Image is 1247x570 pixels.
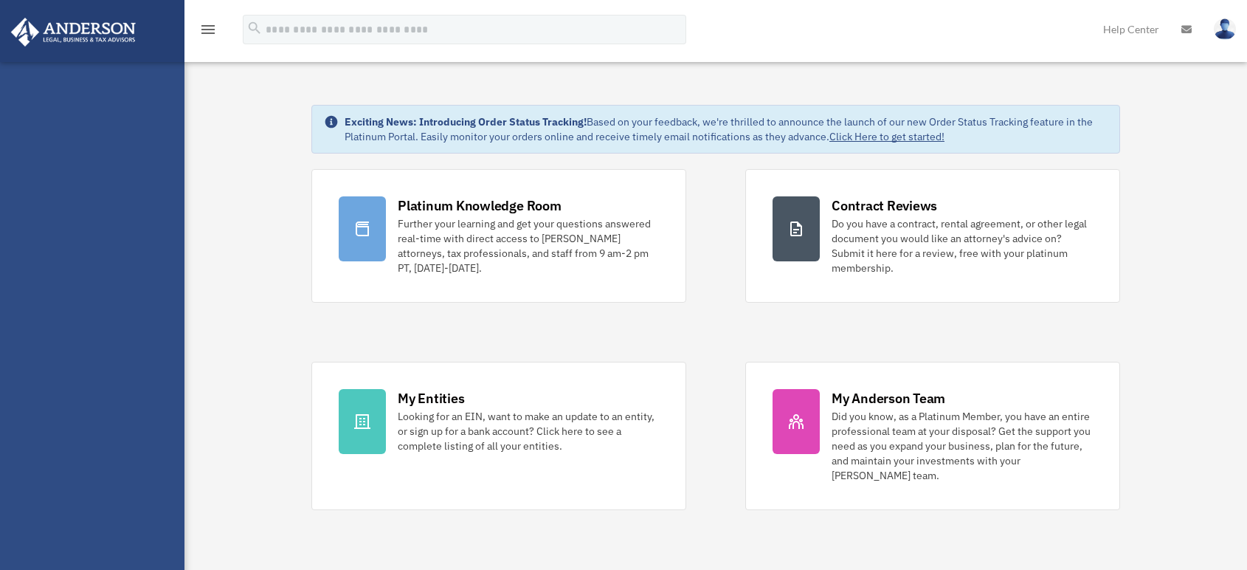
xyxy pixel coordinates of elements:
div: Contract Reviews [832,196,937,215]
img: Anderson Advisors Platinum Portal [7,18,140,47]
img: User Pic [1214,18,1236,40]
div: Do you have a contract, rental agreement, or other legal document you would like an attorney's ad... [832,216,1093,275]
i: menu [199,21,217,38]
a: My Entities Looking for an EIN, want to make an update to an entity, or sign up for a bank accoun... [311,362,686,510]
div: Platinum Knowledge Room [398,196,562,215]
strong: Exciting News: Introducing Order Status Tracking! [345,115,587,128]
div: Looking for an EIN, want to make an update to an entity, or sign up for a bank account? Click her... [398,409,659,453]
a: Platinum Knowledge Room Further your learning and get your questions answered real-time with dire... [311,169,686,303]
a: Click Here to get started! [829,130,944,143]
div: My Anderson Team [832,389,945,408]
a: My Anderson Team Did you know, as a Platinum Member, you have an entire professional team at your... [745,362,1120,510]
a: Contract Reviews Do you have a contract, rental agreement, or other legal document you would like... [745,169,1120,303]
div: Further your learning and get your questions answered real-time with direct access to [PERSON_NAM... [398,216,659,275]
div: My Entities [398,389,464,408]
div: Based on your feedback, we're thrilled to announce the launch of our new Order Status Tracking fe... [345,114,1108,144]
a: menu [199,26,217,38]
i: search [246,20,263,36]
div: Did you know, as a Platinum Member, you have an entire professional team at your disposal? Get th... [832,409,1093,483]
